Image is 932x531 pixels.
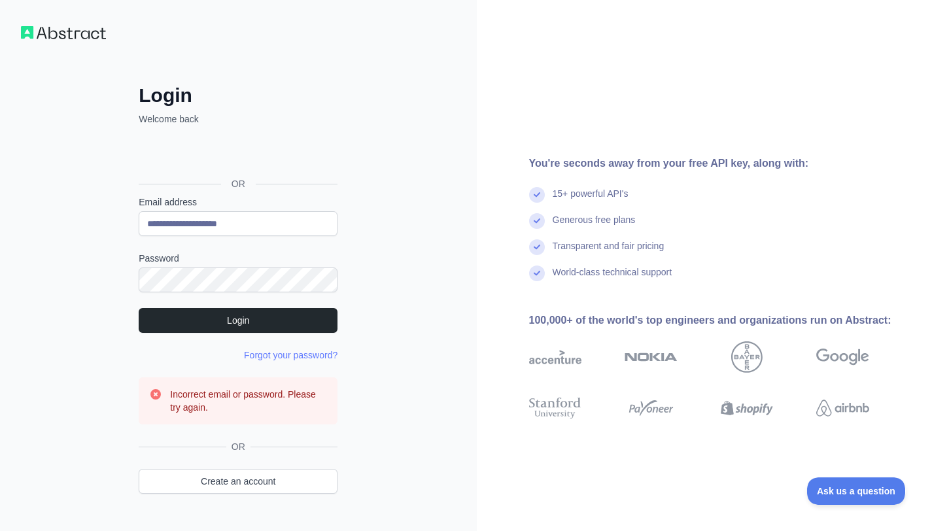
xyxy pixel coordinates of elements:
[226,440,250,453] span: OR
[139,308,337,333] button: Login
[21,26,106,39] img: Workflow
[529,265,545,281] img: check mark
[553,265,672,292] div: World-class technical support
[816,395,869,421] img: airbnb
[731,341,763,373] img: bayer
[529,395,582,421] img: stanford university
[529,156,912,171] div: You're seconds away from your free API key, along with:
[244,350,337,360] a: Forgot your password?
[807,477,906,505] iframe: Toggle Customer Support
[132,140,341,169] iframe: Sign in with Google Button
[139,196,337,209] label: Email address
[816,341,869,373] img: google
[529,187,545,203] img: check mark
[529,313,912,328] div: 100,000+ of the world's top engineers and organizations run on Abstract:
[625,341,678,373] img: nokia
[139,112,337,126] p: Welcome back
[170,388,327,414] h3: Incorrect email or password. Please try again.
[139,469,337,494] a: Create an account
[529,239,545,255] img: check mark
[553,187,629,213] div: 15+ powerful API's
[529,341,582,373] img: accenture
[529,213,545,229] img: check mark
[625,395,678,421] img: payoneer
[553,239,664,265] div: Transparent and fair pricing
[139,84,337,107] h2: Login
[139,252,337,265] label: Password
[553,213,636,239] div: Generous free plans
[221,177,256,190] span: OR
[721,395,774,421] img: shopify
